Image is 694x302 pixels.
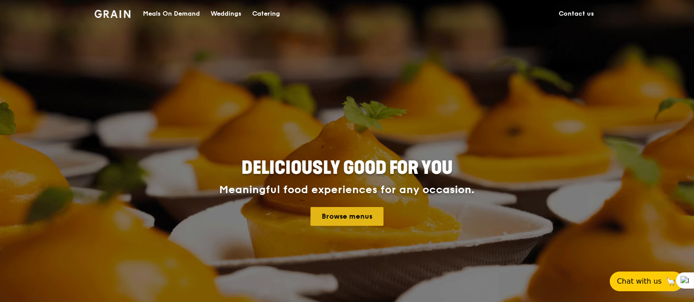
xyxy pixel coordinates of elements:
span: 🦙 [665,276,676,287]
div: Weddings [211,0,241,27]
a: Weddings [205,0,247,27]
span: Chat with us [617,276,662,287]
button: Chat with us🦙 [610,272,683,291]
img: Grain [95,10,131,18]
a: Catering [247,0,285,27]
div: Meaningful food experiences for any occasion. [186,184,509,196]
span: Deliciously good for you [241,157,453,179]
div: Catering [252,0,280,27]
a: Contact us [554,0,600,27]
a: Browse menus [310,207,384,226]
div: Meals On Demand [143,0,200,27]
